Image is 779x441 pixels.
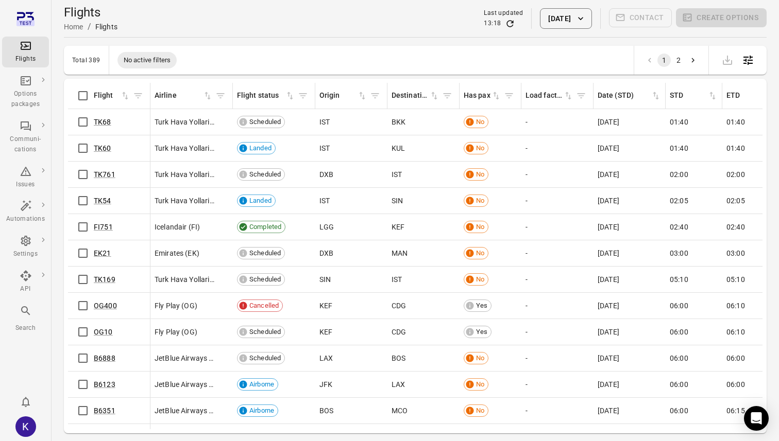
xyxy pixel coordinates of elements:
a: B6123 [94,380,115,389]
span: Yes [472,301,491,311]
span: Airborne [246,405,278,416]
div: Destination [392,90,429,101]
span: Airline [155,90,213,101]
span: Filter by flight [130,88,146,103]
span: [DATE] [598,248,619,258]
span: Filter by destination [439,88,455,103]
span: No [472,274,488,285]
span: No [472,222,488,232]
span: No [472,379,488,390]
span: [DATE] [598,301,619,311]
span: [DATE] [598,379,619,390]
span: ETD [726,90,774,101]
h1: Flights [64,4,117,21]
a: Settings [2,232,49,262]
span: 01:40 [670,117,688,127]
span: Scheduled [246,274,284,285]
span: Filter by flight status [295,88,311,103]
span: DXB [319,169,333,180]
a: TK169 [94,275,115,284]
button: kjasva [11,412,40,441]
span: IST [319,117,330,127]
span: Origin [319,90,367,101]
div: Sort by has pax in ascending order [464,90,501,101]
div: Has pax [464,90,491,101]
a: Automations [2,197,49,227]
span: MAN [392,248,408,258]
span: 03:00 [726,248,745,258]
span: 06:00 [726,353,745,363]
div: - [526,196,589,206]
span: 02:05 [670,196,688,206]
div: Issues [6,180,45,190]
div: Airline [155,90,202,101]
div: Flight [94,90,120,101]
span: 06:00 [670,405,688,416]
a: OG10 [94,328,113,336]
li: / [88,21,91,33]
span: [DATE] [598,117,619,127]
span: No [472,405,488,416]
button: Open table configuration [738,50,758,70]
div: Sort by origin in ascending order [319,90,367,101]
div: API [6,284,45,294]
span: [DATE] [598,353,619,363]
span: IST [392,169,402,180]
span: LGG [319,222,334,232]
span: IST [319,143,330,153]
div: Sort by date (STD) in ascending order [598,90,661,101]
span: No [472,169,488,180]
div: 13:18 [484,19,501,29]
span: KEF [319,327,332,337]
span: SIN [319,274,331,285]
span: Date (STD) [598,90,661,101]
span: Yes [472,327,491,337]
span: Fly Play (OG) [155,301,197,311]
span: 06:00 [670,353,688,363]
div: - [526,353,589,363]
button: [DATE] [540,8,591,29]
span: [DATE] [598,274,619,285]
div: Communi-cations [6,134,45,155]
span: Please make a selection to export [717,55,738,64]
span: Has pax [464,90,501,101]
span: Filter by has pax [501,88,517,103]
span: KEF [319,301,332,311]
span: 02:40 [670,222,688,232]
span: Scheduled [246,248,284,258]
span: Fly Play (OG) [155,327,197,337]
div: Settings [6,249,45,259]
div: Date (STD) [598,90,651,101]
span: Completed [246,222,285,232]
a: Communi-cations [2,117,49,158]
nav: pagination navigation [642,54,700,67]
span: Scheduled [246,117,284,127]
div: STD [670,90,707,101]
div: - [526,301,589,311]
div: Sort by STD in ascending order [670,90,718,101]
span: 05:10 [670,274,688,285]
div: Sort by airline in ascending order [155,90,213,101]
span: No [472,196,488,206]
span: JetBlue Airways (B6) [155,405,214,416]
button: Filter by load factor [573,88,589,103]
span: Landed [246,143,275,153]
span: BKK [392,117,405,127]
a: FI751 [94,223,113,231]
nav: Breadcrumbs [64,21,117,33]
span: Destination [392,90,439,101]
div: K [15,416,36,437]
div: - [526,169,589,180]
span: KEF [392,222,404,232]
span: JetBlue Airways (B6) [155,379,214,390]
span: 02:00 [726,169,745,180]
span: Filter by origin [367,88,383,103]
div: Total 389 [72,57,100,64]
div: Origin [319,90,357,101]
span: Cancelled [246,301,282,311]
a: Issues [2,162,49,193]
a: B6888 [94,354,115,362]
span: [DATE] [598,405,619,416]
span: [DATE] [598,169,619,180]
